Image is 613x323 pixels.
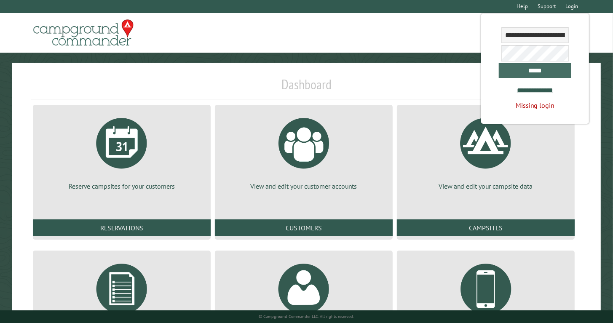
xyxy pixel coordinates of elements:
a: Reservations [33,219,211,236]
a: Campsites [397,219,575,236]
p: View and edit your campsite data [407,182,565,191]
a: View and edit your campsite data [407,112,565,191]
h1: Dashboard [31,76,583,99]
img: Campground Commander [31,16,136,49]
a: Reserve campsites for your customers [43,112,201,191]
small: © Campground Commander LLC. All rights reserved. [259,314,354,319]
div: Missing login [499,101,571,110]
a: Customers [215,219,393,236]
p: Reserve campsites for your customers [43,182,201,191]
p: View and edit your customer accounts [225,182,383,191]
a: View and edit your customer accounts [225,112,383,191]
